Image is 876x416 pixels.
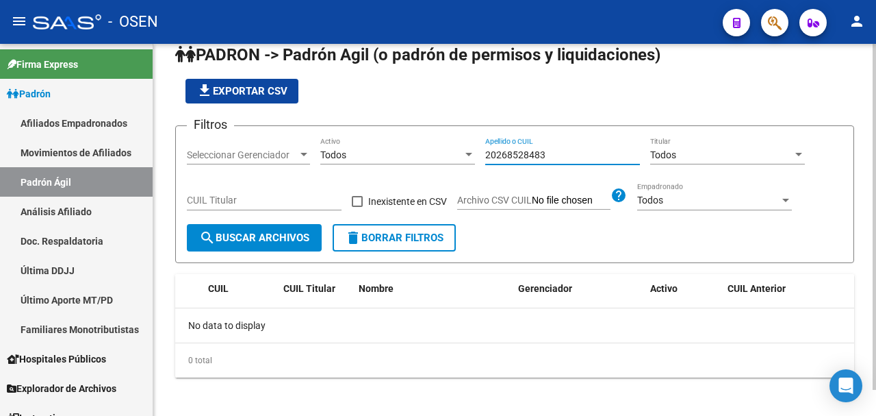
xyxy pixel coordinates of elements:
[457,195,532,206] span: Archivo CSV CUIL
[513,274,645,304] datatable-header-cell: Gerenciador
[7,352,106,367] span: Hospitales Públicos
[610,187,627,204] mat-icon: help
[203,274,278,304] datatable-header-cell: CUIL
[185,79,298,103] button: Exportar CSV
[320,149,346,160] span: Todos
[208,283,229,294] span: CUIL
[829,369,862,402] div: Open Intercom Messenger
[175,45,660,64] span: PADRON -> Padrón Agil (o padrón de permisos y liquidaciones)
[849,13,865,29] mat-icon: person
[11,13,27,29] mat-icon: menu
[333,224,456,252] button: Borrar Filtros
[108,7,158,37] span: - OSEN
[345,232,443,244] span: Borrar Filtros
[196,82,213,99] mat-icon: file_download
[283,283,335,294] span: CUIL Titular
[645,274,722,304] datatable-header-cell: Activo
[368,193,447,210] span: Inexistente en CSV
[187,149,298,161] span: Seleccionar Gerenciador
[353,274,513,304] datatable-header-cell: Nombre
[650,149,676,160] span: Todos
[196,85,287,97] span: Exportar CSV
[7,86,51,101] span: Padrón
[175,308,854,343] div: No data to display
[175,343,854,378] div: 0 total
[199,232,309,244] span: Buscar Archivos
[637,195,663,206] span: Todos
[278,274,353,304] datatable-header-cell: CUIL Titular
[345,230,361,246] mat-icon: delete
[722,274,854,304] datatable-header-cell: CUIL Anterior
[650,283,678,294] span: Activo
[727,283,786,294] span: CUIL Anterior
[7,57,78,72] span: Firma Express
[187,115,234,134] h3: Filtros
[187,224,322,252] button: Buscar Archivos
[359,283,394,294] span: Nombre
[199,230,216,246] mat-icon: search
[518,283,572,294] span: Gerenciador
[532,195,610,207] input: Archivo CSV CUIL
[7,381,116,396] span: Explorador de Archivos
